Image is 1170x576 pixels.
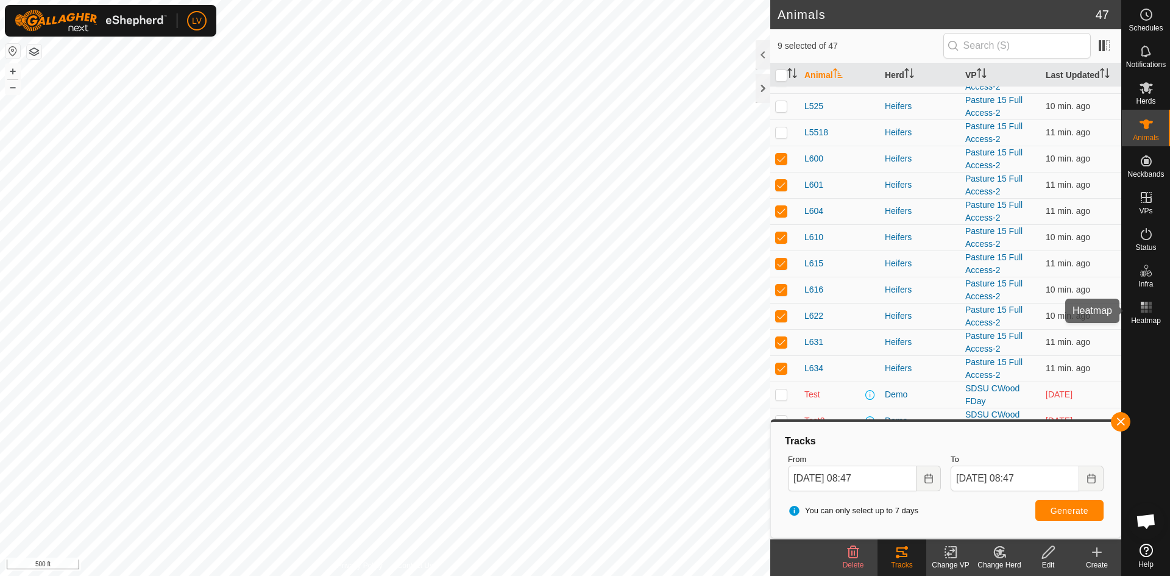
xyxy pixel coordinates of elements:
a: Pasture 15 Full Access-2 [965,331,1023,354]
span: Status [1135,244,1156,251]
div: Edit [1024,560,1072,571]
span: Aug 19, 2025, 8:36 PM [1046,416,1072,425]
div: Tracks [783,434,1108,449]
label: To [951,453,1104,466]
span: 47 [1096,5,1109,24]
span: Schedules [1129,24,1163,32]
div: Heifers [885,310,955,322]
div: Heifers [885,257,955,270]
div: Tracks [877,560,926,571]
div: Demo [885,388,955,401]
span: Sep 12, 2025, 8:36 AM [1046,206,1090,216]
span: L631 [804,336,823,349]
div: Create [1072,560,1121,571]
a: Privacy Policy [337,560,383,571]
a: Pasture 15 Full Access-2 [965,95,1023,118]
input: Search (S) [943,33,1091,59]
span: Sep 12, 2025, 8:36 AM [1046,337,1090,347]
a: Pasture 15 Full Access-2 [965,69,1023,91]
span: Notifications [1126,61,1166,68]
span: Infra [1138,280,1153,288]
a: Pasture 15 Full Access-2 [965,226,1023,249]
a: Pasture 15 Full Access-2 [965,357,1023,380]
span: Animals [1133,134,1159,141]
span: LV [192,15,202,27]
th: Herd [880,63,960,87]
span: VPs [1139,207,1152,215]
span: Sep 12, 2025, 8:36 AM [1046,101,1090,111]
div: Open chat [1128,503,1165,539]
span: Sep 12, 2025, 8:36 AM [1046,258,1090,268]
div: Heifers [885,283,955,296]
p-sorticon: Activate to sort [904,70,914,80]
p-sorticon: Activate to sort [833,70,843,80]
span: You can only select up to 7 days [788,505,918,517]
a: Help [1122,539,1170,573]
img: Gallagher Logo [15,10,167,32]
span: L610 [804,231,823,244]
span: L634 [804,362,823,375]
span: Heatmap [1131,317,1161,324]
div: Heifers [885,100,955,113]
div: Demo [885,414,955,427]
th: Animal [799,63,880,87]
a: Pasture 15 Full Access-2 [965,200,1023,222]
a: Pasture 15 Full Access-2 [965,305,1023,327]
a: Pasture 15 Full Access-2 [965,121,1023,144]
h2: Animals [778,7,1096,22]
div: Heifers [885,179,955,191]
span: Test2 [804,414,824,427]
span: L615 [804,257,823,270]
p-sorticon: Activate to sort [787,70,797,80]
button: Choose Date [916,466,941,491]
span: Neckbands [1127,171,1164,178]
span: L525 [804,100,823,113]
div: Heifers [885,126,955,139]
span: 9 selected of 47 [778,40,943,52]
span: Sep 12, 2025, 8:36 AM [1046,363,1090,373]
span: Test [804,388,820,401]
p-sorticon: Activate to sort [1100,70,1110,80]
div: Change VP [926,560,975,571]
div: Heifers [885,152,955,165]
button: + [5,64,20,79]
button: Choose Date [1079,466,1104,491]
div: Heifers [885,362,955,375]
span: L604 [804,205,823,218]
a: SDSU CWood FDay [965,410,1019,432]
button: – [5,80,20,94]
button: Reset Map [5,44,20,59]
button: Map Layers [27,44,41,59]
span: Delete [843,561,864,569]
a: Pasture 15 Full Access-2 [965,174,1023,196]
span: Sep 12, 2025, 8:36 AM [1046,311,1090,321]
span: Herds [1136,98,1155,105]
th: Last Updated [1041,63,1121,87]
div: Change Herd [975,560,1024,571]
span: L601 [804,179,823,191]
div: Heifers [885,231,955,244]
p-sorticon: Activate to sort [977,70,987,80]
span: L600 [804,152,823,165]
a: Pasture 15 Full Access-2 [965,279,1023,301]
span: L622 [804,310,823,322]
a: Pasture 15 Full Access-2 [965,252,1023,275]
span: L5518 [804,126,828,139]
span: Help [1138,561,1154,568]
th: VP [960,63,1041,87]
div: Heifers [885,336,955,349]
span: Aug 20, 2025, 8:36 PM [1046,389,1072,399]
a: Pasture 15 Full Access-2 [965,148,1023,170]
span: Sep 12, 2025, 8:36 AM [1046,232,1090,242]
span: Sep 12, 2025, 8:36 AM [1046,180,1090,190]
span: Sep 12, 2025, 8:36 AM [1046,154,1090,163]
label: From [788,453,941,466]
span: L616 [804,283,823,296]
div: Heifers [885,205,955,218]
span: Generate [1051,506,1088,516]
a: SDSU CWood FDay [965,383,1019,406]
a: Contact Us [397,560,433,571]
span: Sep 12, 2025, 8:36 AM [1046,285,1090,294]
button: Generate [1035,500,1104,521]
span: Sep 12, 2025, 8:36 AM [1046,127,1090,137]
